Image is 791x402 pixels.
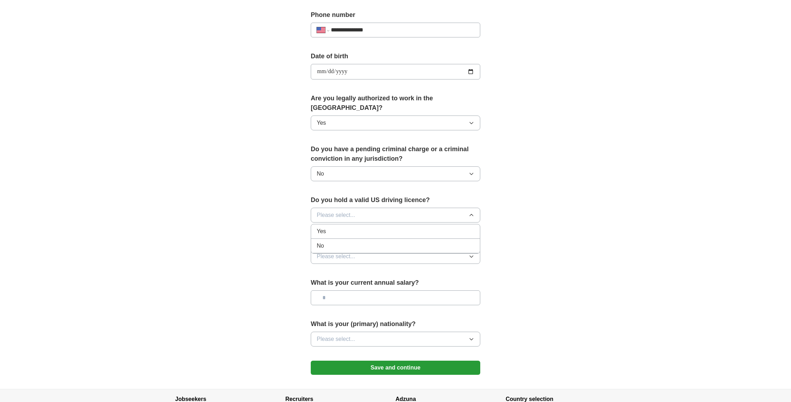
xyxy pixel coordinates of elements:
[317,242,324,250] span: No
[311,195,480,205] label: Do you hold a valid US driving licence?
[317,119,326,127] span: Yes
[311,278,480,288] label: What is your current annual salary?
[311,249,480,264] button: Please select...
[311,94,480,113] label: Are you legally authorized to work in the [GEOGRAPHIC_DATA]?
[311,116,480,130] button: Yes
[311,166,480,181] button: No
[311,208,480,223] button: Please select...
[317,227,326,236] span: Yes
[317,211,355,219] span: Please select...
[311,319,480,329] label: What is your (primary) nationality?
[317,252,355,261] span: Please select...
[311,52,480,61] label: Date of birth
[317,170,324,178] span: No
[311,332,480,347] button: Please select...
[311,10,480,20] label: Phone number
[311,144,480,164] label: Do you have a pending criminal charge or a criminal conviction in any jurisdiction?
[311,361,480,375] button: Save and continue
[317,335,355,343] span: Please select...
